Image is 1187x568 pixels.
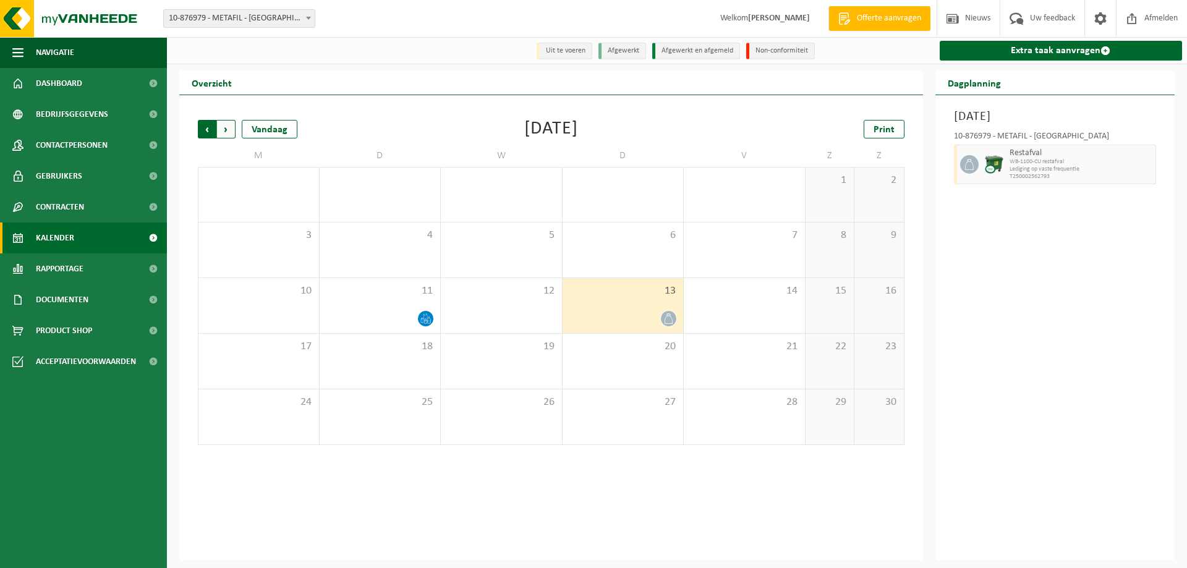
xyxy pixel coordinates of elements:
[1010,173,1153,180] span: T250002562793
[447,396,556,409] span: 26
[861,340,897,354] span: 23
[36,315,92,346] span: Product Shop
[537,43,592,59] li: Uit te voeren
[36,99,108,130] span: Bedrijfsgegevens
[812,284,848,298] span: 15
[690,396,799,409] span: 28
[812,396,848,409] span: 29
[36,130,108,161] span: Contactpersonen
[598,43,646,59] li: Afgewerkt
[36,284,88,315] span: Documenten
[954,132,1157,145] div: 10-876979 - METAFIL - [GEOGRAPHIC_DATA]
[447,340,556,354] span: 19
[163,9,315,28] span: 10-876979 - METAFIL - OUDENAARDE
[326,396,435,409] span: 25
[569,284,678,298] span: 13
[812,229,848,242] span: 8
[690,229,799,242] span: 7
[828,6,930,31] a: Offerte aanvragen
[1010,158,1153,166] span: WB-1100-CU restafval
[748,14,810,23] strong: [PERSON_NAME]
[569,340,678,354] span: 20
[36,253,83,284] span: Rapportage
[812,174,848,187] span: 1
[861,284,897,298] span: 16
[447,229,556,242] span: 5
[746,43,815,59] li: Non-conformiteit
[36,346,136,377] span: Acceptatievoorwaarden
[198,145,320,167] td: M
[198,120,216,138] span: Vorige
[36,161,82,192] span: Gebruikers
[861,229,897,242] span: 9
[164,10,315,27] span: 10-876979 - METAFIL - OUDENAARDE
[524,120,578,138] div: [DATE]
[652,43,740,59] li: Afgewerkt en afgemeld
[854,12,924,25] span: Offerte aanvragen
[36,223,74,253] span: Kalender
[864,120,904,138] a: Print
[326,229,435,242] span: 4
[1010,166,1153,173] span: Lediging op vaste frequentie
[36,192,84,223] span: Contracten
[205,396,313,409] span: 24
[36,37,74,68] span: Navigatie
[242,120,297,138] div: Vandaag
[326,340,435,354] span: 18
[441,145,563,167] td: W
[36,68,82,99] span: Dashboard
[935,70,1013,95] h2: Dagplanning
[320,145,441,167] td: D
[861,396,897,409] span: 30
[569,229,678,242] span: 6
[179,70,244,95] h2: Overzicht
[447,284,556,298] span: 12
[569,396,678,409] span: 27
[684,145,806,167] td: V
[690,284,799,298] span: 14
[874,125,895,135] span: Print
[690,340,799,354] span: 21
[940,41,1183,61] a: Extra taak aanvragen
[326,284,435,298] span: 11
[861,174,897,187] span: 2
[812,340,848,354] span: 22
[217,120,236,138] span: Volgende
[1010,148,1153,158] span: Restafval
[205,284,313,298] span: 10
[205,340,313,354] span: 17
[806,145,855,167] td: Z
[563,145,684,167] td: D
[954,108,1157,126] h3: [DATE]
[205,229,313,242] span: 3
[985,155,1003,174] img: WB-1100-CU
[854,145,904,167] td: Z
